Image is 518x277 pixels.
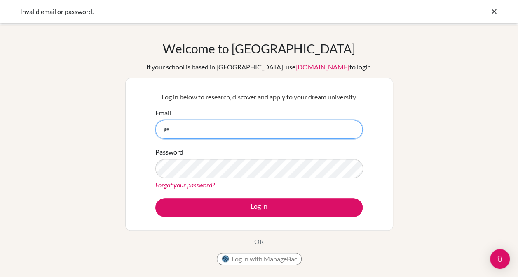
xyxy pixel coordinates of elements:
[146,62,372,72] div: If your school is based in [GEOGRAPHIC_DATA], use to login.
[155,198,363,217] button: Log in
[295,63,349,71] a: [DOMAIN_NAME]
[163,41,355,56] h1: Welcome to [GEOGRAPHIC_DATA]
[20,7,375,16] div: Invalid email or password.
[254,237,264,247] p: OR
[490,249,510,269] div: Open Intercom Messenger
[217,253,302,265] button: Log in with ManageBac
[155,108,171,118] label: Email
[155,181,215,189] a: Forgot your password?
[155,147,183,157] label: Password
[155,92,363,102] p: Log in below to research, discover and apply to your dream university.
